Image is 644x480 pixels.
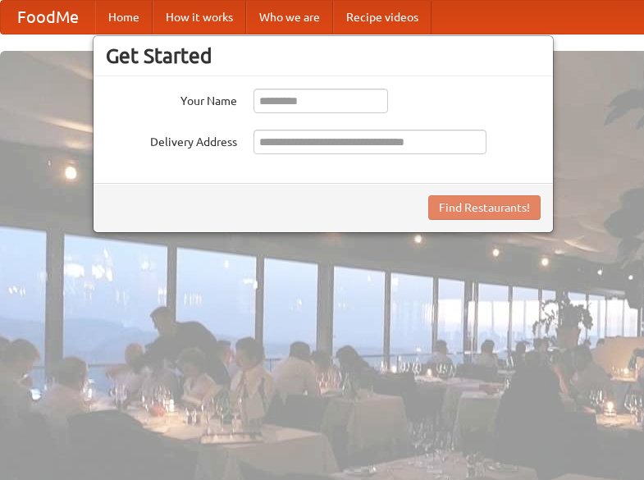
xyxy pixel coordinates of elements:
[95,1,153,34] a: Home
[106,43,541,68] h3: Get Started
[1,1,95,34] a: FoodMe
[106,130,237,150] label: Delivery Address
[246,1,333,34] a: Who we are
[153,1,246,34] a: How it works
[333,1,432,34] a: Recipe videos
[428,195,541,220] button: Find Restaurants!
[106,89,237,109] label: Your Name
